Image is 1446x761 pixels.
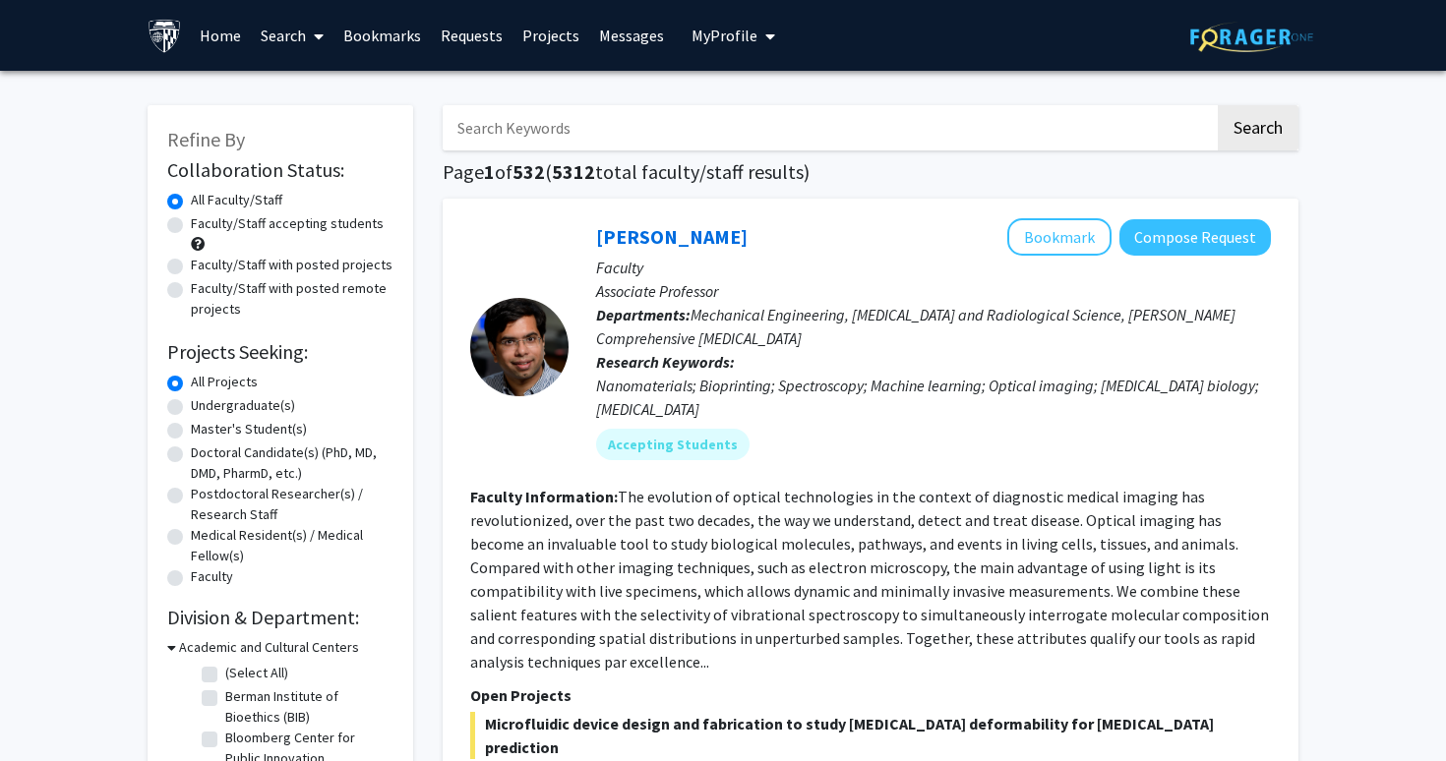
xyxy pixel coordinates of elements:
[333,1,431,70] a: Bookmarks
[167,606,393,629] h2: Division & Department:
[191,190,282,210] label: All Faculty/Staff
[167,158,393,182] h2: Collaboration Status:
[225,686,389,728] label: Berman Institute of Bioethics (BIB)
[596,224,748,249] a: [PERSON_NAME]
[191,525,393,566] label: Medical Resident(s) / Medical Fellow(s)
[191,419,307,439] label: Master's Student(s)
[148,19,182,53] img: Johns Hopkins University Logo
[191,213,384,234] label: Faculty/Staff accepting students
[443,160,1298,184] h1: Page of ( total faculty/staff results)
[1119,219,1271,256] button: Compose Request to Ishan Barman
[191,372,258,392] label: All Projects
[1007,218,1112,256] button: Add Ishan Barman to Bookmarks
[1190,22,1313,52] img: ForagerOne Logo
[596,279,1271,303] p: Associate Professor
[512,159,545,184] span: 532
[191,255,392,275] label: Faculty/Staff with posted projects
[596,305,691,324] b: Departments:
[15,673,84,746] iframe: Chat
[191,484,393,525] label: Postdoctoral Researcher(s) / Research Staff
[191,278,393,320] label: Faculty/Staff with posted remote projects
[191,442,393,484] label: Doctoral Candidate(s) (PhD, MD, DMD, PharmD, etc.)
[1218,105,1298,150] button: Search
[596,374,1271,421] div: Nanomaterials; Bioprinting; Spectroscopy; Machine learning; Optical imaging; [MEDICAL_DATA] biolo...
[596,305,1235,348] span: Mechanical Engineering, [MEDICAL_DATA] and Radiological Science, [PERSON_NAME] Comprehensive [MED...
[470,712,1271,759] span: Microfluidic device design and fabrication to study [MEDICAL_DATA] deformability for [MEDICAL_DAT...
[443,105,1215,150] input: Search Keywords
[179,637,359,658] h3: Academic and Cultural Centers
[251,1,333,70] a: Search
[191,395,295,416] label: Undergraduate(s)
[512,1,589,70] a: Projects
[225,663,288,683] label: (Select All)
[431,1,512,70] a: Requests
[191,566,233,587] label: Faculty
[190,1,251,70] a: Home
[589,1,674,70] a: Messages
[470,683,1271,707] p: Open Projects
[167,127,245,151] span: Refine By
[470,487,1269,672] fg-read-more: The evolution of optical technologies in the context of diagnostic medical imaging has revolution...
[596,429,750,460] mat-chip: Accepting Students
[552,159,595,184] span: 5312
[692,26,757,45] span: My Profile
[167,340,393,364] h2: Projects Seeking:
[596,352,735,372] b: Research Keywords:
[470,487,618,506] b: Faculty Information:
[596,256,1271,279] p: Faculty
[484,159,495,184] span: 1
